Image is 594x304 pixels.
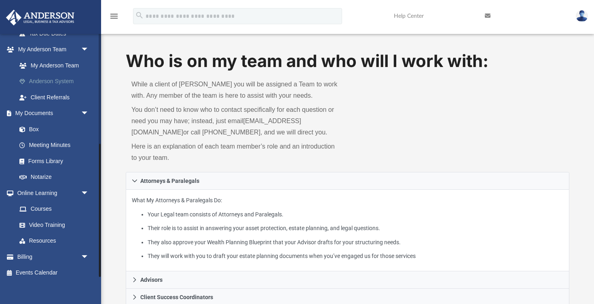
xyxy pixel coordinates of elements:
[126,190,569,272] div: Attorneys & Paralegals
[131,117,301,136] a: [EMAIL_ADDRESS][DOMAIN_NAME]
[148,251,563,261] li: They will work with you to draft your estate planning documents when you’ve engaged us for those ...
[126,271,569,289] a: Advisors
[109,11,119,21] i: menu
[81,249,97,265] span: arrow_drop_down
[148,237,563,247] li: They also approve your Wealth Planning Blueprint that your Advisor drafts for your structuring ne...
[11,121,93,137] a: Box
[140,277,163,283] span: Advisors
[131,141,342,164] p: Here is an explanation of each team member’s role and an introduction to your team.
[126,49,569,73] h1: Who is on my team and who will I work with:
[11,169,97,185] a: Notarize
[11,153,93,169] a: Forms Library
[148,210,563,220] li: Your Legal team consists of Attorneys and Paralegals.
[6,249,101,265] a: Billingarrow_drop_down
[140,294,213,300] span: Client Success Coordinators
[11,233,97,249] a: Resources
[132,195,563,261] p: What My Attorneys & Paralegals Do:
[4,10,77,25] img: Anderson Advisors Platinum Portal
[11,137,97,153] a: Meeting Minutes
[131,79,342,101] p: While a client of [PERSON_NAME] you will be assigned a Team to work with. Any member of the team ...
[148,223,563,233] li: Their role is to assist in answering your asset protection, estate planning, and legal questions.
[126,172,569,190] a: Attorneys & Paralegals
[6,265,101,281] a: Events Calendar
[81,105,97,122] span: arrow_drop_down
[11,89,101,105] a: Client Referrals
[109,15,119,21] a: menu
[6,42,101,58] a: My Anderson Teamarrow_drop_down
[576,10,588,22] img: User Pic
[11,73,101,90] a: Anderson System
[135,11,144,20] i: search
[81,42,97,58] span: arrow_drop_down
[11,201,97,217] a: Courses
[11,57,97,73] a: My Anderson Team
[11,217,93,233] a: Video Training
[140,178,199,184] span: Attorneys & Paralegals
[81,185,97,201] span: arrow_drop_down
[6,105,97,122] a: My Documentsarrow_drop_down
[131,104,342,138] p: You don’t need to know who to contact specifically for each question or need you may have; instea...
[6,185,97,201] a: Online Learningarrow_drop_down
